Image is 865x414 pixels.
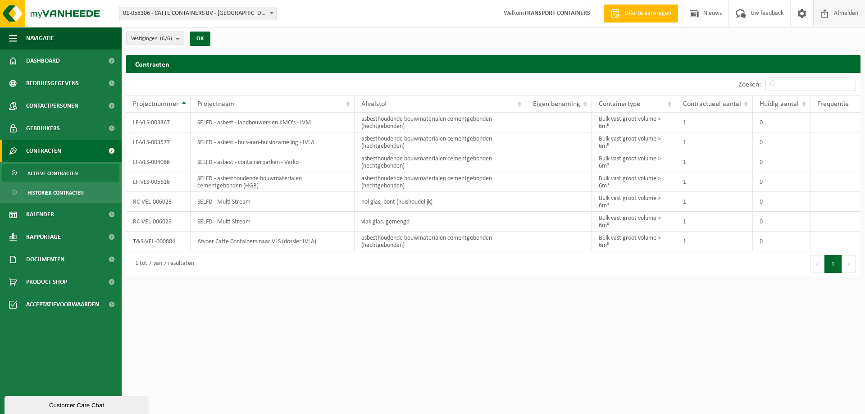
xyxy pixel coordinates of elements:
td: 0 [753,232,810,251]
td: Bulk vast groot volume > 6m³ [592,172,676,192]
span: Frequentie [817,100,849,108]
span: Kalender [26,203,54,226]
td: LF-VLS-003577 [126,132,191,152]
td: SELFD - Multi Stream [191,192,355,212]
td: 0 [753,192,810,212]
td: Bulk vast groot volume > 6m³ [592,113,676,132]
td: 1 [676,132,753,152]
td: SELFD - asbest - huis-aan-huisinzameling - IVLA [191,132,355,152]
span: Projectnaam [197,100,235,108]
td: SELFD - asbest - containerparken - Verko [191,152,355,172]
td: hol glas, bont (huishoudelijk) [355,192,526,212]
a: Actieve contracten [2,164,119,182]
span: Acceptatievoorwaarden [26,293,99,316]
td: Bulk vast groot volume > 6m³ [592,232,676,251]
td: 0 [753,132,810,152]
button: OK [190,32,210,46]
td: SELFD - asbest - landbouwers en KMO's - IVM [191,113,355,132]
span: Bedrijfsgegevens [26,72,79,95]
td: SELFD - asbesthoudende bouwmaterialen cementgebonden (HGB) [191,172,355,192]
span: Dashboard [26,50,60,72]
span: Historiek contracten [27,184,84,201]
td: Bulk vast groot volume > 6m³ [592,132,676,152]
td: RC-VEL-006028 [126,192,191,212]
td: asbesthoudende bouwmaterialen cementgebonden (hechtgebonden) [355,172,526,192]
h2: Contracten [126,55,860,73]
td: 0 [753,152,810,172]
td: 0 [753,172,810,192]
td: asbesthoudende bouwmaterialen cementgebonden (hechtgebonden) [355,132,526,152]
td: vlak glas, gemengd [355,212,526,232]
iframe: chat widget [5,394,150,414]
span: Offerte aanvragen [622,9,674,18]
span: Product Shop [26,271,67,293]
td: 1 [676,172,753,192]
td: RC-VEL-006028 [126,212,191,232]
span: Contactpersonen [26,95,78,117]
td: Bulk vast groot volume > 6m³ [592,212,676,232]
span: Contracten [26,140,61,162]
td: 1 [676,192,753,212]
span: Documenten [26,248,64,271]
span: Vestigingen [131,32,172,45]
label: Zoeken: [738,81,761,88]
span: Huidig aantal [760,100,799,108]
span: Contractueel aantal [683,100,741,108]
a: Offerte aanvragen [604,5,678,23]
div: 1 tot 7 van 7 resultaten [131,256,194,272]
td: T&S-VEL-000884 [126,232,191,251]
td: asbesthoudende bouwmaterialen cementgebonden (hechtgebonden) [355,113,526,132]
td: Bulk vast groot volume > 6m³ [592,152,676,172]
a: Historiek contracten [2,184,119,201]
td: LF-VLS-004066 [126,152,191,172]
span: Eigen benaming [533,100,580,108]
td: Bulk vast groot volume > 6m³ [592,192,676,212]
button: Vestigingen(6/6) [126,32,184,45]
td: asbesthoudende bouwmaterialen cementgebonden (hechtgebonden) [355,152,526,172]
td: asbesthoudende bouwmaterialen cementgebonden (hechtgebonden) [355,232,526,251]
td: LF-VLS-005616 [126,172,191,192]
td: 0 [753,212,810,232]
span: Projectnummer [133,100,179,108]
button: Previous [810,255,824,273]
td: 1 [676,212,753,232]
span: Gebruikers [26,117,60,140]
td: LF-VLS-003367 [126,113,191,132]
count: (6/6) [160,36,172,41]
span: Containertype [599,100,640,108]
button: 1 [824,255,842,273]
td: Afvoer Catte Containers naar VLS (dossier IVLA) [191,232,355,251]
td: SELFD - Multi Stream [191,212,355,232]
td: 1 [676,113,753,132]
span: Actieve contracten [27,165,78,182]
span: Navigatie [26,27,54,50]
span: Afvalstof [361,100,387,108]
strong: TRANSPORT CONTAINERS [524,10,590,17]
span: Rapportage [26,226,61,248]
span: 01-058306 - CATTE CONTAINERS BV - OUDENAARDE [119,7,276,20]
td: 1 [676,232,753,251]
td: 0 [753,113,810,132]
td: 1 [676,152,753,172]
button: Next [842,255,856,273]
